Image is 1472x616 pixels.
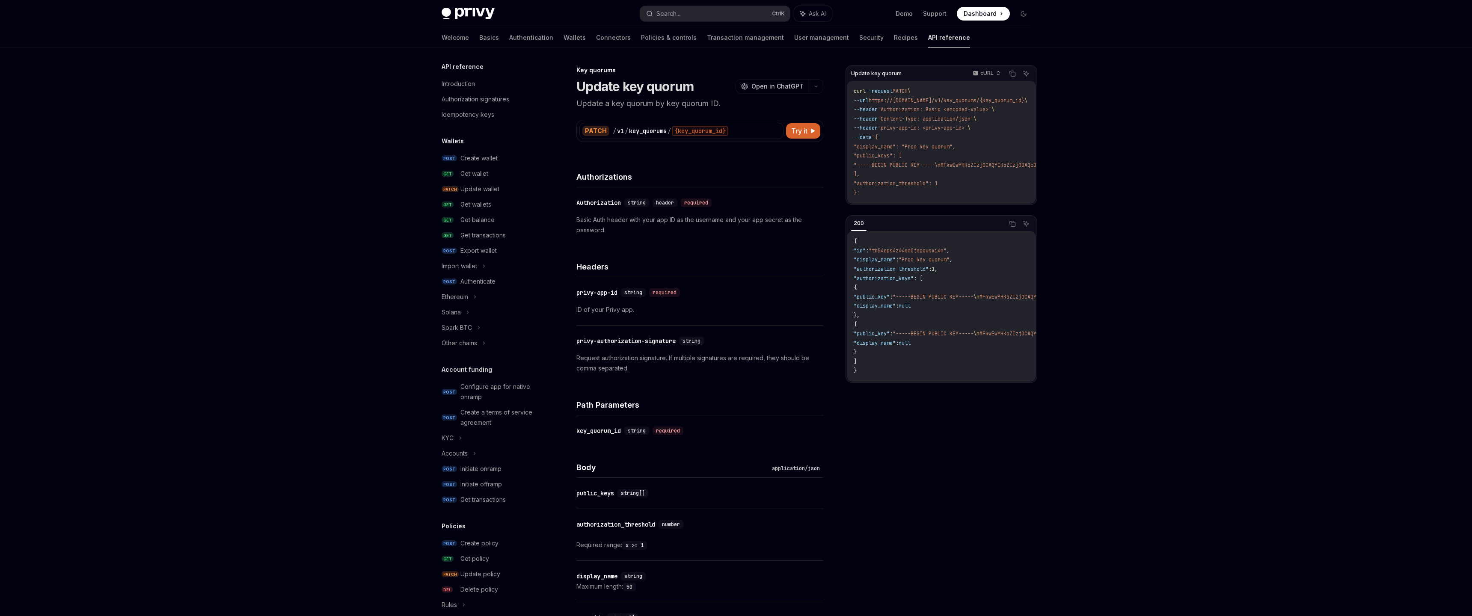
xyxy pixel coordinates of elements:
[442,232,454,239] span: GET
[435,181,544,197] a: PATCHUpdate wallet
[435,212,544,228] a: GETGet balance
[435,379,544,405] a: POSTConfigure app for native onramp
[957,7,1010,21] a: Dashboard
[442,586,453,593] span: DEL
[442,556,454,562] span: GET
[442,433,454,443] div: KYC
[751,82,804,91] span: Open in ChatGPT
[460,169,488,179] div: Get wallet
[899,340,911,346] span: null
[624,573,642,580] span: string
[460,276,496,287] div: Authenticate
[564,27,586,48] a: Wallets
[683,338,700,344] span: string
[854,321,857,328] span: {
[854,293,890,300] span: "public_key"
[890,330,893,337] span: :
[442,497,457,503] span: POST
[628,199,646,206] span: string
[854,349,857,355] span: }
[435,405,544,430] a: POSTCreate a terms of service agreement
[878,115,973,122] span: 'Content-Type: application/json'
[991,106,994,113] span: \
[1007,68,1018,79] button: Copy the contents from the code block
[576,399,823,411] h4: Path Parameters
[442,136,464,146] h5: Wallets
[435,151,544,166] a: POSTCreate wallet
[854,162,1399,169] span: "-----BEGIN PUBLIC KEY-----\nMFkwEwYHKoZIzj0CAQYIKoZIzj0DAQcDQgAEx4aoeD72yykviK+f/ckqE2CItVIG\n1r...
[967,124,970,131] span: \
[809,9,826,18] span: Ask AI
[442,338,477,348] div: Other chains
[769,464,823,473] div: application/json
[460,382,539,402] div: Configure app for native onramp
[460,215,495,225] div: Get balance
[442,186,459,192] span: PATCH
[656,199,674,206] span: header
[442,415,457,421] span: POST
[854,115,878,122] span: --header
[893,330,973,337] span: "-----BEGIN PUBLIC KEY-----
[899,302,911,309] span: null
[854,238,857,245] span: {
[854,97,869,104] span: --url
[460,479,502,489] div: Initiate offramp
[854,266,929,272] span: "authorization_threshold"
[878,124,967,131] span: 'privy-app-id: <privy-app-id>'
[890,293,893,300] span: :
[442,389,457,395] span: POST
[736,79,809,94] button: Open in ChatGPT
[442,292,468,302] div: Ethereum
[442,110,494,120] div: Idempotency keys
[1017,7,1030,21] button: Toggle dark mode
[851,70,902,77] span: Update key quorum
[576,353,823,373] p: Request authorization signature. If multiple signatures are required, they should be comma separa...
[442,600,457,610] div: Rules
[979,293,1171,300] span: MFkwEwYHKoZIzj0CAQYIKoZIzj0DAQcDQgAEx4aoeD72yykviK+f/ckqE2CItVIG
[854,256,896,263] span: "display_name"
[442,323,472,333] div: Spark BTC
[629,127,667,135] div: key_quorums
[854,88,866,95] span: curl
[576,198,621,207] div: Authorization
[854,247,866,254] span: "id"
[649,288,680,297] div: required
[854,171,860,178] span: ],
[640,6,790,21] button: Search...CtrlK
[851,218,867,228] div: 200
[460,230,506,240] div: Get transactions
[460,538,499,548] div: Create policy
[653,426,683,435] div: required
[576,520,655,529] div: authorization_threshold
[576,261,823,272] h4: Headers
[947,247,950,254] span: ,
[866,247,869,254] span: :
[854,367,857,374] span: }
[894,27,918,48] a: Recipes
[872,134,878,141] span: '{
[576,66,823,74] div: Key quorums
[576,98,823,110] p: Update a key quorum by key quorum ID.
[442,62,484,72] h5: API reference
[854,340,896,346] span: "display_name"
[509,27,553,48] a: Authentication
[442,79,475,89] div: Introduction
[442,448,468,459] div: Accounts
[854,152,902,159] span: "public_keys": [
[854,106,878,113] span: --header
[772,10,785,17] span: Ctrl K
[576,540,823,550] div: Required range:
[896,256,899,263] span: :
[460,153,498,163] div: Create wallet
[596,27,631,48] a: Connectors
[576,288,617,297] div: privy-app-id
[442,466,457,472] span: POST
[899,256,950,263] span: "Prod key quorum"
[893,293,973,300] span: "-----BEGIN PUBLIC KEY-----
[935,266,938,272] span: ,
[460,569,500,579] div: Update policy
[624,289,642,296] span: string
[435,477,544,492] a: POSTInitiate offramp
[973,115,976,122] span: \
[479,27,499,48] a: Basics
